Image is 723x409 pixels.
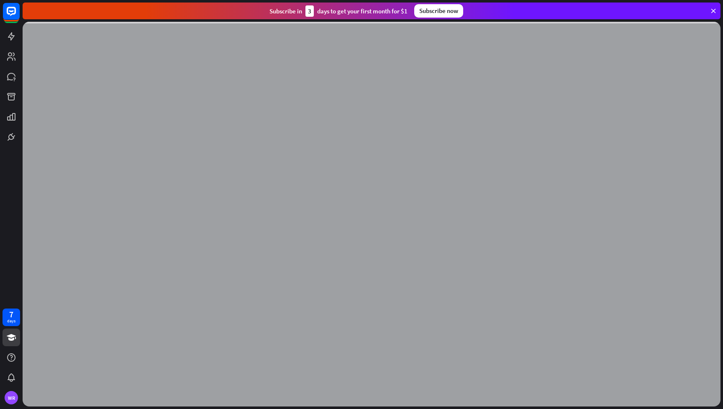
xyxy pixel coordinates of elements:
[5,391,18,404] div: WR
[305,5,314,17] div: 3
[3,309,20,326] a: 7 days
[9,311,13,318] div: 7
[269,5,408,17] div: Subscribe in days to get your first month for $1
[7,318,15,324] div: days
[414,4,463,18] div: Subscribe now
